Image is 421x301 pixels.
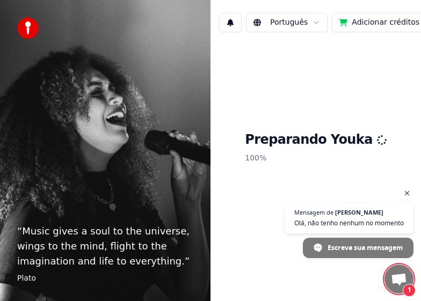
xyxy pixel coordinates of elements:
[245,131,387,149] h1: Preparando Youka
[384,265,413,293] a: Bate-papo aberto
[294,218,404,228] span: Olá, não tenho nenhum no momento
[245,149,387,168] p: 100 %
[294,209,333,215] span: Mensagem de
[335,209,383,215] span: [PERSON_NAME]
[17,224,193,269] p: “ Music gives a soul to the universe, wings to the mind, flight to the imagination and life to ev...
[403,284,416,297] span: 1
[17,17,39,39] img: youka
[17,273,193,284] footer: Plato
[328,238,403,257] span: Escreva sua mensagem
